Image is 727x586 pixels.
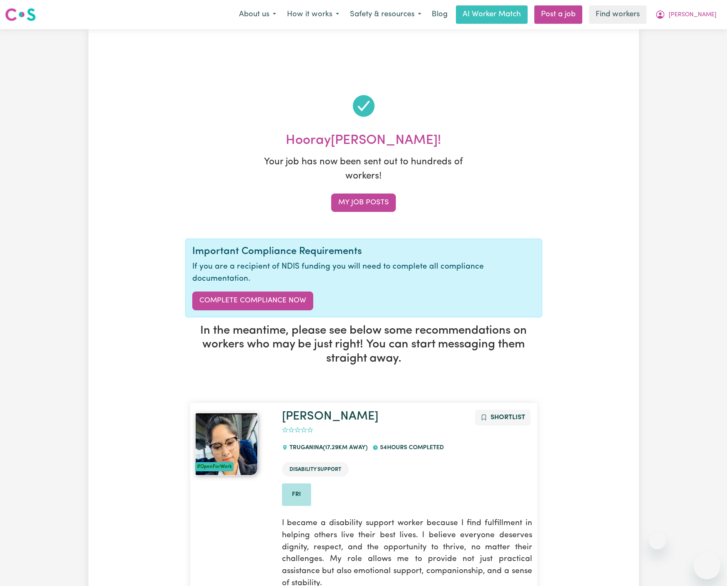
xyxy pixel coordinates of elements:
span: Shortlist [491,414,525,421]
p: Your job has now been sent out to hundreds of workers! [259,155,468,183]
h2: Hooray [PERSON_NAME] ! [185,133,542,148]
button: Safety & resources [345,6,427,23]
button: About us [234,6,282,23]
a: Careseekers logo [5,5,36,24]
h4: Important Compliance Requirements [192,246,535,258]
div: 54 hours completed [372,437,449,459]
a: My job posts [331,194,396,212]
span: ( 17.29 km away) [323,445,367,451]
div: add rating by typing an integer from 0 to 5 or pressing arrow keys [282,425,313,435]
a: Blog [427,5,453,24]
a: Complete Compliance Now [192,292,313,310]
a: Harpreet#OpenForWork [195,413,272,475]
li: Available on Fri [282,483,311,506]
button: My Account [650,6,722,23]
a: [PERSON_NAME] [282,410,378,423]
div: TRUGANINA [282,437,372,459]
a: Find workers [589,5,647,24]
button: How it works [282,6,345,23]
h3: In the meantime, please see below some recommendations on workers who may be just right! You can ... [185,324,542,366]
div: #OpenForWork [195,462,234,471]
p: If you are a recipient of NDIS funding you will need to complete all compliance documentation. [192,261,535,285]
img: Careseekers logo [5,7,36,22]
button: Add to shortlist [475,410,531,425]
span: [PERSON_NAME] [669,10,717,20]
a: AI Worker Match [456,5,528,24]
a: Post a job [534,5,582,24]
iframe: Button to launch messaging window [694,553,720,579]
iframe: Close message [649,533,666,549]
li: Disability Support [282,462,349,477]
img: View Harpreet's profile [195,413,258,475]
